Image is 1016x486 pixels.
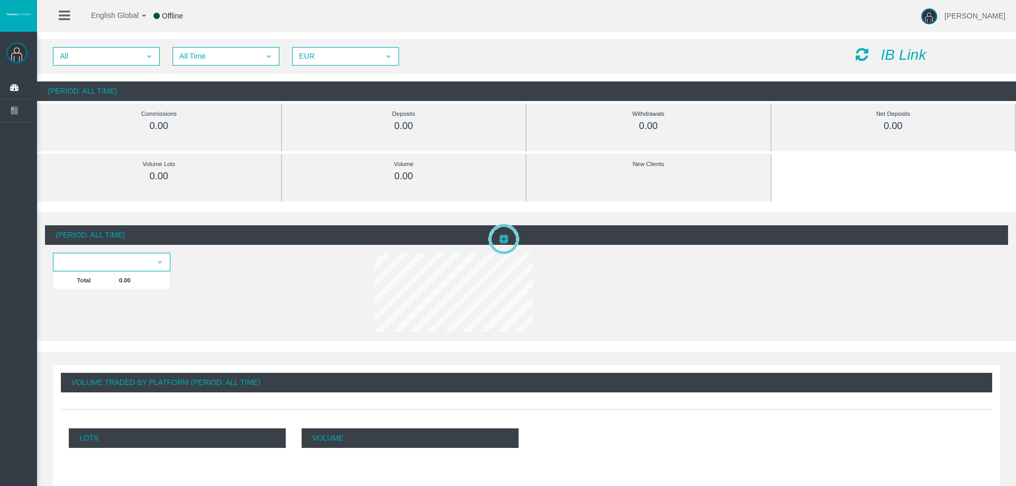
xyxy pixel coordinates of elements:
[550,120,747,132] div: 0.00
[293,48,379,65] span: EUR
[61,158,257,170] div: Volume Lots
[54,48,140,65] span: All
[45,225,1008,245] div: (Period: All Time)
[921,8,937,24] img: user-image
[306,120,502,132] div: 0.00
[61,108,257,120] div: Commissions
[550,108,747,120] div: Withdrawals
[306,170,502,182] div: 0.00
[306,158,502,170] div: Volume
[945,12,1005,20] span: [PERSON_NAME]
[69,428,286,448] p: Lots
[156,258,164,267] span: select
[174,48,259,65] span: All Time
[302,428,519,448] p: Volume
[115,271,170,289] td: 0.00
[61,170,257,182] div: 0.00
[856,47,868,62] i: Reload Dashboard
[61,373,992,392] div: Volume Traded By Platform (Period: All Time)
[145,52,153,61] span: select
[550,158,747,170] div: New Clients
[384,52,393,61] span: select
[881,47,927,63] i: IB Link
[795,120,992,132] div: 0.00
[265,52,273,61] span: select
[306,108,502,120] div: Deposits
[162,12,183,20] span: Offline
[77,11,139,20] span: English Global
[53,271,115,289] td: Total
[795,108,992,120] div: Net Deposits
[61,120,257,132] div: 0.00
[5,12,32,16] img: logo.svg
